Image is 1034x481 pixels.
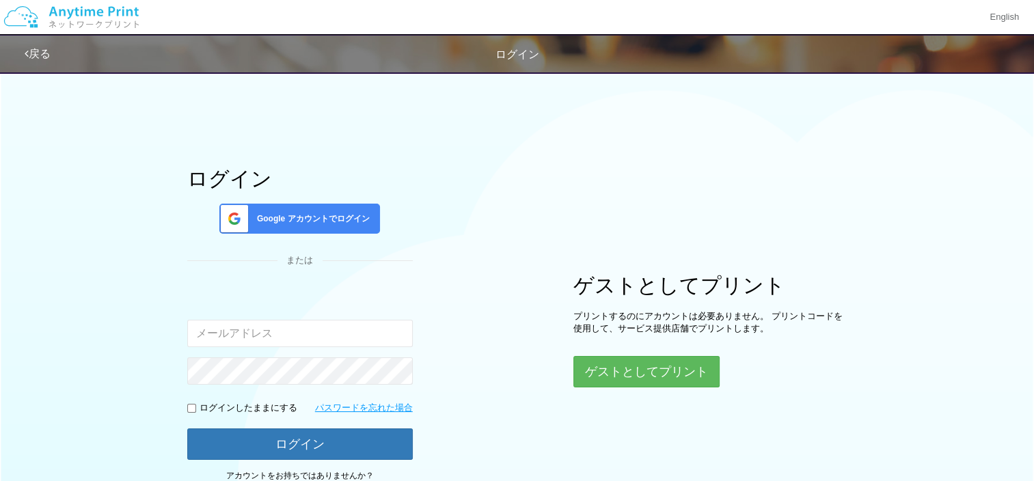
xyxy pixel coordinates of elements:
[187,320,413,347] input: メールアドレス
[315,402,413,415] a: パスワードを忘れた場合
[187,167,413,190] h1: ログイン
[573,356,720,387] button: ゲストとしてプリント
[200,402,297,415] p: ログインしたままにする
[187,254,413,267] div: または
[187,428,413,460] button: ログイン
[573,310,847,335] p: プリントするのにアカウントは必要ありません。 プリントコードを使用して、サービス提供店舗でプリントします。
[573,274,847,297] h1: ゲストとしてプリント
[251,213,370,225] span: Google アカウントでログイン
[495,49,539,60] span: ログイン
[25,48,51,59] a: 戻る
